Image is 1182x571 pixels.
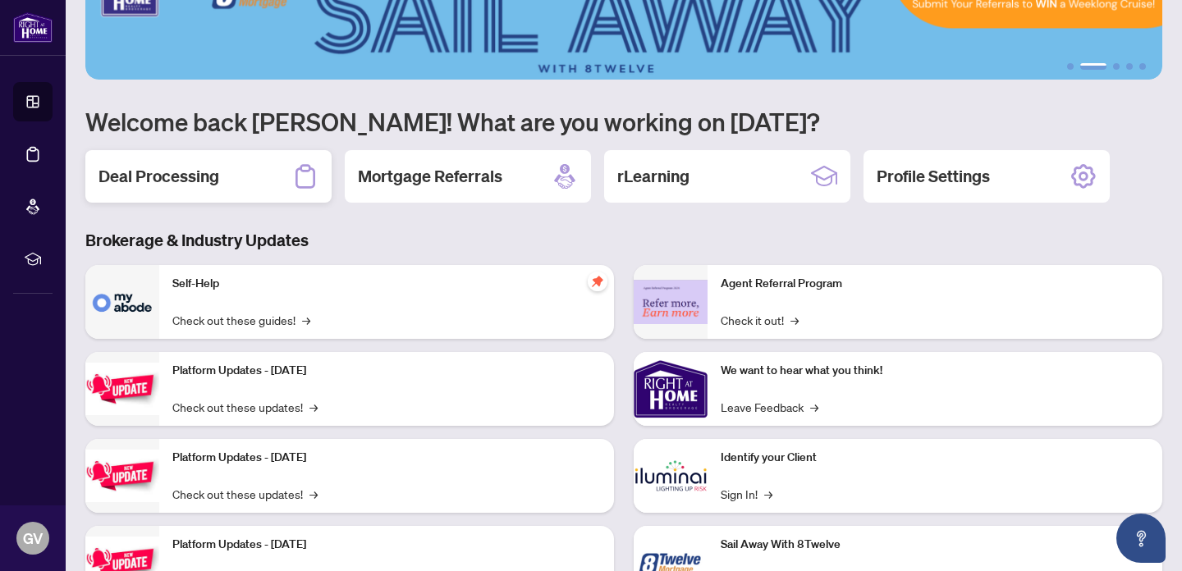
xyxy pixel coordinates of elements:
p: Platform Updates - [DATE] [172,536,601,554]
img: Self-Help [85,265,159,339]
img: Platform Updates - July 8, 2025 [85,450,159,501]
button: 1 [1067,63,1074,70]
button: 4 [1126,63,1133,70]
p: We want to hear what you think! [721,362,1149,380]
span: → [309,485,318,503]
span: pushpin [588,272,607,291]
p: Identify your Client [721,449,1149,467]
p: Platform Updates - [DATE] [172,362,601,380]
img: We want to hear what you think! [634,352,708,426]
p: Sail Away With 8Twelve [721,536,1149,554]
button: 2 [1080,63,1106,70]
span: → [309,398,318,416]
a: Check out these updates!→ [172,398,318,416]
button: 5 [1139,63,1146,70]
h3: Brokerage & Industry Updates [85,229,1162,252]
img: Agent Referral Program [634,280,708,325]
h2: Mortgage Referrals [358,165,502,188]
p: Self-Help [172,275,601,293]
img: logo [13,12,53,43]
img: Platform Updates - July 21, 2025 [85,363,159,414]
button: 3 [1113,63,1120,70]
a: Check out these guides!→ [172,311,310,329]
a: Sign In!→ [721,485,772,503]
span: → [810,398,818,416]
a: Check it out!→ [721,311,799,329]
button: Open asap [1116,514,1166,563]
p: Platform Updates - [DATE] [172,449,601,467]
img: Identify your Client [634,439,708,513]
a: Check out these updates!→ [172,485,318,503]
h1: Welcome back [PERSON_NAME]! What are you working on [DATE]? [85,106,1162,137]
span: GV [23,527,43,550]
h2: rLearning [617,165,689,188]
span: → [790,311,799,329]
span: → [302,311,310,329]
a: Leave Feedback→ [721,398,818,416]
span: → [764,485,772,503]
h2: Profile Settings [877,165,990,188]
h2: Deal Processing [98,165,219,188]
p: Agent Referral Program [721,275,1149,293]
